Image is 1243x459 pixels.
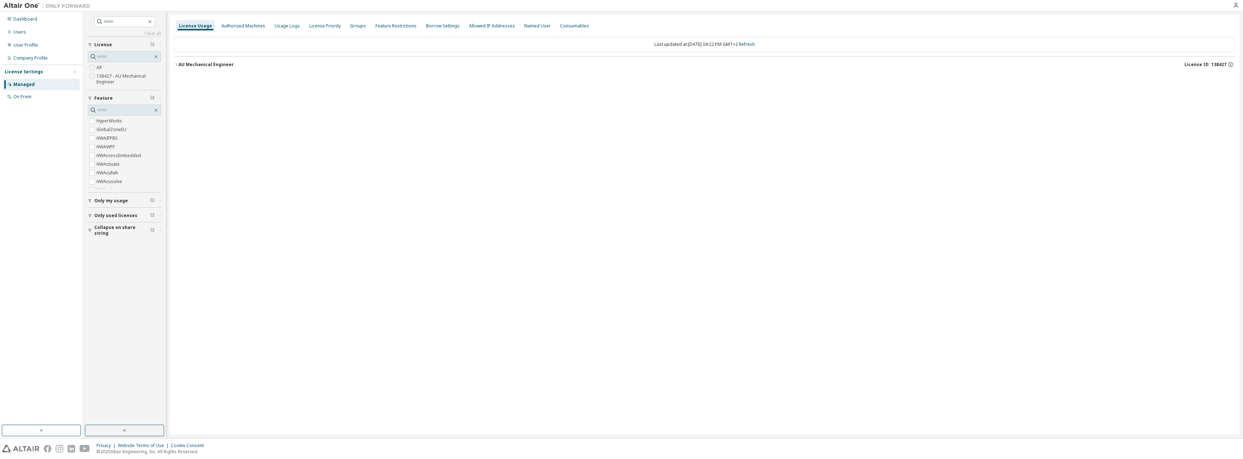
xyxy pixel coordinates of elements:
[13,94,31,100] div: On Prem
[94,42,112,48] span: License
[96,143,116,151] label: HWAWPF
[118,443,171,449] div: Website Terms of Use
[96,117,124,125] label: HyperWorks
[275,23,300,29] div: Usage Logs
[1184,62,1226,68] span: License ID: 138427
[739,41,755,47] a: Refresh
[13,16,37,22] div: Dashboard
[150,213,155,218] span: Clear filter
[88,208,161,224] button: Only used licenses
[96,449,208,455] p: © 2025 Altair Engineering, Inc. All Rights Reserved.
[171,443,208,449] div: Cookie Consent
[96,72,161,86] label: 138427 - AU Mechanical Engineer
[94,95,113,101] span: Feature
[96,186,123,195] label: HWAcutrace
[88,222,161,238] button: Collapse on share string
[375,23,417,29] div: Feature Restrictions
[179,23,212,29] div: License Usage
[88,193,161,209] button: Only my usage
[96,125,128,134] label: GlobalZoneEU
[13,82,35,87] div: Managed
[150,42,155,48] span: Clear filter
[96,63,103,72] label: All
[13,29,26,35] div: Users
[96,160,121,169] label: HWActivate
[94,198,128,204] span: Only my usage
[469,23,515,29] div: Allowed IP Addresses
[88,37,161,53] button: License
[94,225,150,236] span: Collapse on share string
[96,134,119,143] label: HWAIFPBS
[96,177,124,186] label: HWAcusolve
[179,62,234,68] div: AU Mechanical Engineer
[96,151,142,160] label: HWAccessEmbedded
[524,23,551,29] div: Named User
[13,55,48,61] div: Company Profile
[350,23,366,29] div: Groups
[560,23,589,29] div: Consumables
[174,37,1235,52] div: Last updated at: [DATE] 04:22 PM GMT+2
[56,445,63,452] img: instagram.svg
[150,228,155,233] span: Clear filter
[5,69,43,75] div: License Settings
[94,213,137,218] span: Only used licenses
[426,23,460,29] div: Borrow Settings
[150,198,155,204] span: Clear filter
[88,90,161,106] button: Feature
[2,445,39,452] img: altair_logo.svg
[96,169,120,177] label: HWAcufwh
[44,445,51,452] img: facebook.svg
[4,2,94,9] img: Altair One
[68,445,75,452] img: linkedin.svg
[88,31,161,36] a: Clear all
[150,95,155,101] span: Clear filter
[79,445,90,452] img: youtube.svg
[96,443,118,449] div: Privacy
[221,23,265,29] div: Authorized Machines
[13,42,38,48] div: User Profile
[309,23,341,29] div: License Priority
[174,57,1235,73] button: AU Mechanical EngineerLicense ID: 138427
